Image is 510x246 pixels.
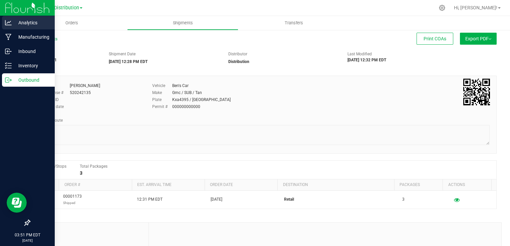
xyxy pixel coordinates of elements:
[5,19,12,26] inline-svg: Analytics
[54,5,79,11] span: Distribution
[12,76,52,84] p: Outbound
[29,51,99,57] span: Shipment #
[152,83,172,89] label: Vehicle
[228,59,249,64] strong: Distribution
[35,228,144,236] span: Notes
[276,20,312,26] span: Transfers
[3,238,52,243] p: [DATE]
[63,193,82,206] span: 00001173
[152,104,172,110] label: Permit #
[152,90,172,96] label: Make
[5,48,12,55] inline-svg: Inbound
[70,90,91,96] div: 520242135
[12,19,52,27] p: Analytics
[80,164,107,169] span: Total Packages
[238,16,349,30] a: Transfers
[152,97,172,103] label: Plate
[59,179,132,191] th: Order #
[7,193,27,213] iframe: Resource center
[12,33,52,41] p: Manufacturing
[172,97,231,103] div: Kxa4395 / [GEOGRAPHIC_DATA]
[172,83,189,89] div: Ben's Car
[63,200,82,206] p: Shipped
[3,232,52,238] p: 03:51 PM EDT
[460,33,497,45] button: Export PDF
[443,179,491,191] th: Actions
[5,62,12,69] inline-svg: Inventory
[12,62,52,70] p: Inventory
[109,51,136,57] label: Shipment Date
[463,79,490,105] qrcode: 20250920-001
[463,79,490,105] img: Scan me!
[80,170,82,176] strong: 3
[137,196,163,203] span: 12:31 PM EDT
[465,36,491,41] span: Export PDF
[205,179,277,191] th: Order date
[211,196,222,203] span: [DATE]
[228,51,247,57] label: Distributor
[5,34,12,40] inline-svg: Manufacturing
[454,5,497,10] span: Hi, [PERSON_NAME]!
[164,20,202,26] span: Shipments
[394,179,443,191] th: Packages
[284,196,394,203] p: Retail
[109,59,148,64] strong: [DATE] 12:28 PM EDT
[172,90,202,96] div: Gmc / SUB / Tan
[277,179,394,191] th: Destination
[12,47,52,55] p: Inbound
[5,77,12,83] inline-svg: Outbound
[56,20,87,26] span: Orders
[402,196,405,203] span: 3
[438,5,446,11] div: Manage settings
[16,16,127,30] a: Orders
[127,16,238,30] a: Shipments
[70,83,100,89] div: [PERSON_NAME]
[347,51,372,57] label: Last Modified
[424,36,446,41] span: Print COAs
[172,104,200,110] div: 000000000000
[347,58,386,62] strong: [DATE] 12:32 PM EDT
[417,33,453,45] button: Print COAs
[132,179,205,191] th: Est. arrival time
